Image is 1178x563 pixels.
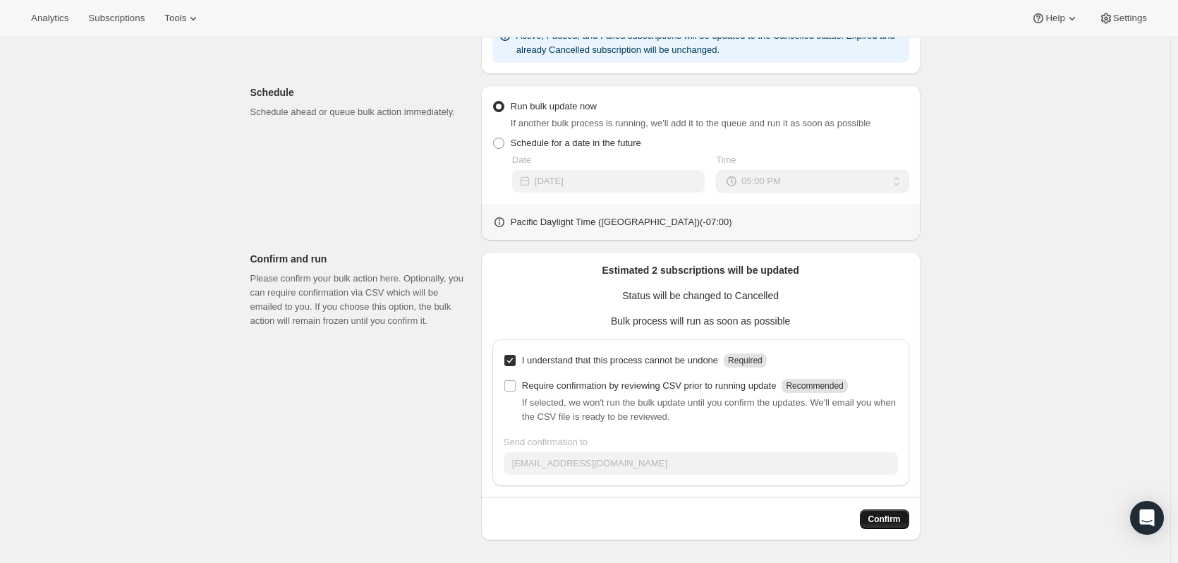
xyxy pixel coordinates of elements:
[868,514,901,525] span: Confirm
[522,397,896,422] span: If selected, we won't run the bulk update until you confirm the updates. We'll email you when the...
[1113,13,1147,24] span: Settings
[511,215,732,229] p: Pacific Daylight Time ([GEOGRAPHIC_DATA]) ( -07 : 00 )
[250,85,470,99] p: Schedule
[492,289,909,303] p: Status will be changed to Cancelled
[1023,8,1087,28] button: Help
[511,101,597,111] span: Run bulk update now
[716,155,736,165] span: Time
[164,13,186,24] span: Tools
[516,29,904,57] p: Active, Paused, and Failed subscriptions will be updated to the Cancelled status. Expired and alr...
[1045,13,1064,24] span: Help
[23,8,77,28] button: Analytics
[250,272,470,328] p: Please confirm your bulk action here. Optionally, you can require confirmation via CSV which will...
[786,381,843,391] span: Recommended
[156,8,209,28] button: Tools
[31,13,68,24] span: Analytics
[492,314,909,328] p: Bulk process will run as soon as possible
[1130,501,1164,535] div: Open Intercom Messenger
[522,353,718,368] p: I understand that this process cannot be undone
[511,138,641,148] span: Schedule for a date in the future
[728,356,763,365] span: Required
[80,8,153,28] button: Subscriptions
[492,263,909,277] p: Estimated 2 subscriptions will be updated
[860,509,909,529] button: Confirm
[522,379,777,393] p: Require confirmation by reviewing CSV prior to running update
[511,118,871,128] span: If another bulk process is running, we'll add it to the queue and run it as soon as possible
[512,155,531,165] span: Date
[88,13,145,24] span: Subscriptions
[250,252,470,266] p: Confirm and run
[250,105,470,119] p: Schedule ahead or queue bulk action immediately.
[504,437,588,447] span: Send confirmation to
[1091,8,1155,28] button: Settings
